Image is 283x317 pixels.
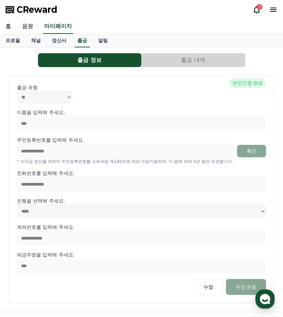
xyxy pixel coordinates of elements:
a: 설정 [89,219,133,236]
p: 전화번호를 입력해 주세요. [17,170,266,177]
button: 저장 완료 [226,279,266,295]
a: 알림 [93,34,113,47]
a: CReward [6,4,57,15]
a: 마이페이지 [43,19,73,34]
button: 출금 정보 [38,53,141,67]
p: 주민등록번호를 입력해 주세요. [17,137,84,143]
a: 홈 [2,219,46,236]
button: 수정 [194,279,223,295]
a: 음원 [17,19,39,34]
button: 확인 [237,145,266,157]
button: 출금 내역 [142,53,245,67]
a: 채널 [26,34,46,47]
a: 출금 [75,34,90,47]
a: 대화 [46,219,89,236]
span: CReward [17,4,57,15]
a: 3 [253,6,261,14]
p: 은행을 선택해 주세요. [17,197,266,204]
p: 계좌번호를 입력해 주세요. [17,224,266,231]
p: 이름을 입력해 주세요. [17,109,266,116]
p: * 수익금 정산을 위하여 주민등록번호를 소득세법 제145조에 따라 수집이용하며, 이 법에 따라 5년 동안 보관합니다. [17,159,266,164]
span: 설정 [107,230,115,235]
a: 정산서 [46,34,72,47]
span: 대화 [63,230,72,235]
p: 출금 유형 [17,84,266,91]
p: 예금주명을 입력해 주세요. [17,251,266,258]
span: 본인인증 완료 [229,78,266,87]
span: 홈 [22,230,26,235]
div: 3 [257,4,262,10]
a: 출금 정보 [38,53,142,67]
